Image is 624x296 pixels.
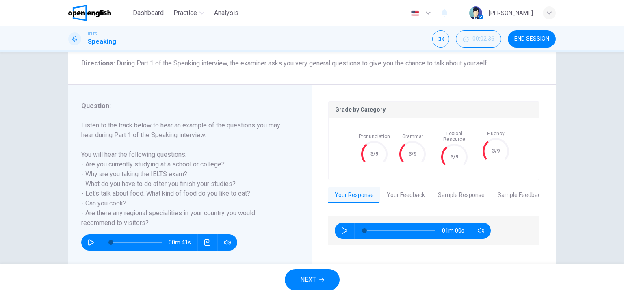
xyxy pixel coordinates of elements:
[130,6,167,20] button: Dashboard
[328,187,380,204] button: Your Response
[432,30,449,48] div: Mute
[201,234,214,251] button: Click to see the audio transcription
[472,36,494,42] span: 00:02:36
[214,8,238,18] span: Analysis
[88,31,97,37] span: IELTS
[211,6,242,20] button: Analysis
[380,187,431,204] button: Your Feedback
[169,234,197,251] span: 00m 41s
[170,6,208,20] button: Practice
[300,274,316,285] span: NEXT
[328,187,539,204] div: basic tabs example
[68,5,111,21] img: OpenEnglish logo
[285,269,340,290] button: NEXT
[81,121,289,228] h6: Listen to the track below to hear an example of the questions you may hear during Part 1 of the S...
[489,8,533,18] div: [PERSON_NAME]
[410,10,420,16] img: en
[508,30,556,48] button: END SESSION
[335,106,533,113] p: Grade by Category
[436,131,473,142] span: Lexical Resource
[491,187,550,204] button: Sample Feedback
[451,153,458,160] text: 3/9
[81,58,543,68] h6: Directions :
[173,8,197,18] span: Practice
[133,8,164,18] span: Dashboard
[88,37,116,47] h1: Speaking
[442,223,471,239] span: 01m 00s
[117,59,488,67] span: During Part 1 of the Speaking interview, the examiner asks you very general questions to give you...
[359,134,390,139] span: Pronunciation
[431,187,491,204] button: Sample Response
[409,151,416,157] text: 3/9
[456,30,501,48] button: 00:02:36
[487,131,505,136] span: Fluency
[514,36,549,42] span: END SESSION
[68,5,130,21] a: OpenEnglish logo
[81,101,289,111] h6: Question :
[469,6,482,19] img: Profile picture
[402,134,423,139] span: Grammar
[456,30,501,48] div: Hide
[492,148,500,154] text: 3/9
[370,151,378,157] text: 3/9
